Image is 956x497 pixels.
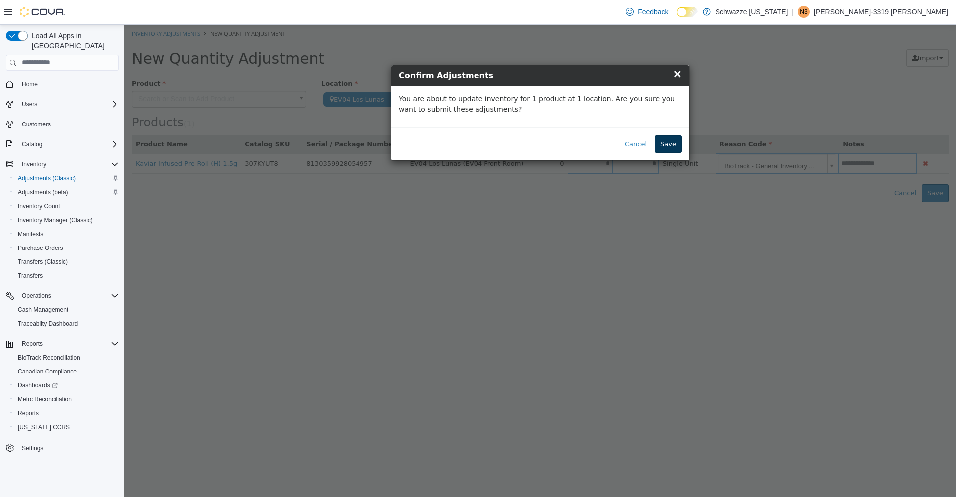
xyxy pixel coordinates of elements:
[274,45,557,57] h4: Confirm Adjustments
[2,137,122,151] button: Catalog
[10,351,122,365] button: BioTrack Reconciliation
[18,244,63,252] span: Purchase Orders
[10,406,122,420] button: Reports
[18,119,55,130] a: Customers
[18,138,46,150] button: Catalog
[22,140,42,148] span: Catalog
[638,7,668,17] span: Feedback
[20,7,65,17] img: Cova
[14,214,119,226] span: Inventory Manager (Classic)
[6,73,119,481] nav: Complex example
[10,303,122,317] button: Cash Management
[10,213,122,227] button: Inventory Manager (Classic)
[18,78,42,90] a: Home
[548,43,557,55] span: ×
[18,158,119,170] span: Inventory
[716,6,788,18] p: Schwazze [US_STATE]
[18,230,43,238] span: Manifests
[10,392,122,406] button: Metrc Reconciliation
[14,379,119,391] span: Dashboards
[18,98,41,110] button: Users
[10,420,122,434] button: [US_STATE] CCRS
[22,444,43,452] span: Settings
[18,442,47,454] a: Settings
[14,242,119,254] span: Purchase Orders
[14,242,67,254] a: Purchase Orders
[14,200,64,212] a: Inventory Count
[10,378,122,392] a: Dashboards
[14,318,119,330] span: Traceabilty Dashboard
[14,304,119,316] span: Cash Management
[14,228,47,240] a: Manifests
[14,186,72,198] a: Adjustments (beta)
[14,256,119,268] span: Transfers (Classic)
[14,352,84,364] a: BioTrack Reconciliation
[18,381,58,389] span: Dashboards
[10,171,122,185] button: Adjustments (Classic)
[677,7,698,17] input: Dark Mode
[622,2,672,22] a: Feedback
[10,317,122,331] button: Traceabilty Dashboard
[530,111,557,128] button: Save
[2,157,122,171] button: Inventory
[10,269,122,283] button: Transfers
[18,258,68,266] span: Transfers (Classic)
[10,255,122,269] button: Transfers (Classic)
[18,138,119,150] span: Catalog
[22,121,51,128] span: Customers
[14,172,119,184] span: Adjustments (Classic)
[22,340,43,348] span: Reports
[14,407,43,419] a: Reports
[14,407,119,419] span: Reports
[10,227,122,241] button: Manifests
[22,292,51,300] span: Operations
[14,186,119,198] span: Adjustments (beta)
[2,289,122,303] button: Operations
[14,421,74,433] a: [US_STATE] CCRS
[2,117,122,131] button: Customers
[14,270,119,282] span: Transfers
[14,270,47,282] a: Transfers
[2,440,122,455] button: Settings
[22,160,46,168] span: Inventory
[18,272,43,280] span: Transfers
[18,118,119,130] span: Customers
[18,368,77,375] span: Canadian Compliance
[14,393,119,405] span: Metrc Reconciliation
[18,174,76,182] span: Adjustments (Classic)
[10,365,122,378] button: Canadian Compliance
[14,214,97,226] a: Inventory Manager (Classic)
[22,100,37,108] span: Users
[10,199,122,213] button: Inventory Count
[14,366,119,377] span: Canadian Compliance
[14,393,76,405] a: Metrc Reconciliation
[14,228,119,240] span: Manifests
[677,17,677,18] span: Dark Mode
[10,241,122,255] button: Purchase Orders
[18,338,119,350] span: Reports
[18,290,119,302] span: Operations
[18,306,68,314] span: Cash Management
[18,320,78,328] span: Traceabilty Dashboard
[18,395,72,403] span: Metrc Reconciliation
[14,366,81,377] a: Canadian Compliance
[14,421,119,433] span: Washington CCRS
[792,6,794,18] p: |
[18,354,80,362] span: BioTrack Reconciliation
[18,290,55,302] button: Operations
[18,78,119,90] span: Home
[14,200,119,212] span: Inventory Count
[18,188,68,196] span: Adjustments (beta)
[22,80,38,88] span: Home
[18,216,93,224] span: Inventory Manager (Classic)
[14,318,82,330] a: Traceabilty Dashboard
[14,304,72,316] a: Cash Management
[14,172,80,184] a: Adjustments (Classic)
[18,202,60,210] span: Inventory Count
[14,256,72,268] a: Transfers (Classic)
[2,77,122,91] button: Home
[2,97,122,111] button: Users
[800,6,807,18] span: N3
[28,31,119,51] span: Load All Apps in [GEOGRAPHIC_DATA]
[18,409,39,417] span: Reports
